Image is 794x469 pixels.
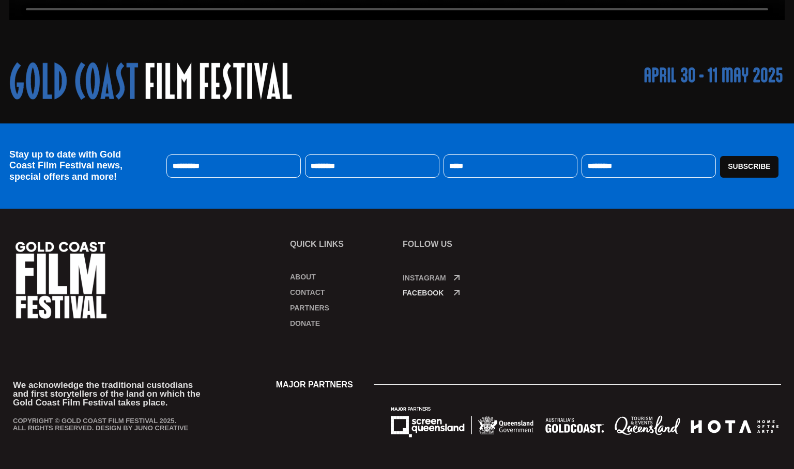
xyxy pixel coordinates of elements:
[13,381,242,407] p: We acknowledge the traditional custodians and first storytellers of the land on which the Gold Co...
[403,240,505,248] p: FOLLOW US
[403,289,444,297] a: Facebook
[290,303,392,313] a: Partners
[9,149,141,183] h4: Stay up to date with Gold Coast Film Festival news, special offers and more!
[290,287,392,298] a: Contact
[13,417,189,432] p: COPYRIGHT © GOLD COAST FILM FESTIVAL 2025. ALL RIGHTS RESERVED. DESIGN BY JUNO CREATIVE
[720,156,778,178] button: Subscribe
[290,272,392,282] a: About
[454,275,460,280] a: Instagram
[728,163,770,170] span: Subscribe
[290,240,392,248] p: Quick links
[403,274,446,282] a: Instagram
[276,381,353,389] span: MAJOR PARTNERS
[290,318,392,329] a: Donate
[290,272,392,329] nav: Menu
[454,290,460,295] a: Facebook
